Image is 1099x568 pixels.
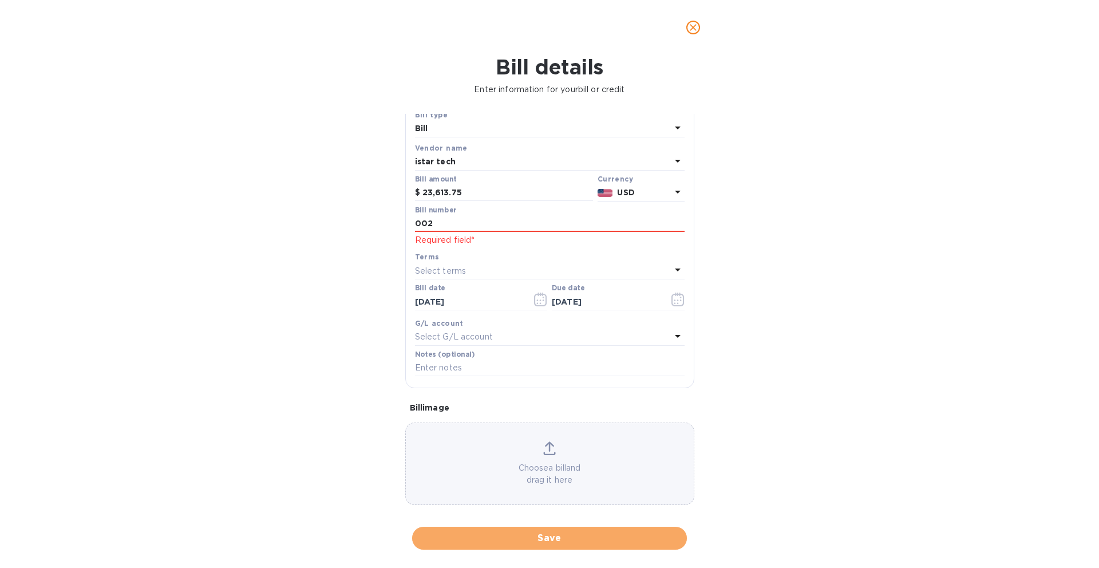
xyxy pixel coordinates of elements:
[415,285,445,292] label: Bill date
[552,285,584,292] label: Due date
[415,331,493,343] p: Select G/L account
[552,293,660,310] input: Due date
[415,319,464,328] b: G/L account
[9,84,1090,96] p: Enter information for your bill or credit
[415,144,468,152] b: Vendor name
[415,265,467,277] p: Select terms
[412,527,687,550] button: Save
[415,207,456,214] label: Bill number
[415,234,685,246] p: Required field*
[415,124,428,133] b: Bill
[679,14,707,41] button: close
[415,360,685,377] input: Enter notes
[415,157,456,166] b: istar tech
[421,531,678,545] span: Save
[415,184,422,202] div: $
[406,462,694,486] p: Choose a bill and drag it here
[598,175,633,183] b: Currency
[415,176,456,183] label: Bill amount
[415,111,448,119] b: Bill type
[415,351,475,358] label: Notes (optional)
[598,189,613,197] img: USD
[9,55,1090,79] h1: Bill details
[422,184,593,202] input: $ Enter bill amount
[617,188,634,197] b: USD
[415,253,440,261] b: Terms
[415,293,523,310] input: Select date
[410,402,690,413] p: Bill image
[415,215,685,232] input: Enter bill number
